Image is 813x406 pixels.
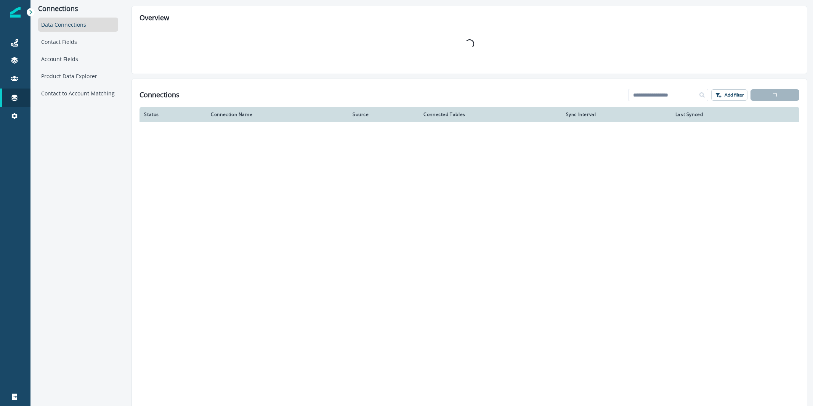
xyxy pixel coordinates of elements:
div: Connection Name [211,111,343,118]
p: Connections [38,5,118,13]
img: Inflection [10,7,21,18]
div: Contact Fields [38,35,118,49]
div: Contact to Account Matching [38,86,118,100]
div: Product Data Explorer [38,69,118,83]
div: Source [353,111,414,118]
h2: Overview [140,14,799,22]
div: Last Synced [675,111,769,118]
div: Data Connections [38,18,118,32]
button: Add filter [711,89,747,101]
h1: Connections [140,91,180,99]
div: Account Fields [38,52,118,66]
p: Add filter [725,92,744,98]
div: Connected Tables [423,111,556,118]
div: Status [144,111,202,118]
div: Sync Interval [566,111,666,118]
